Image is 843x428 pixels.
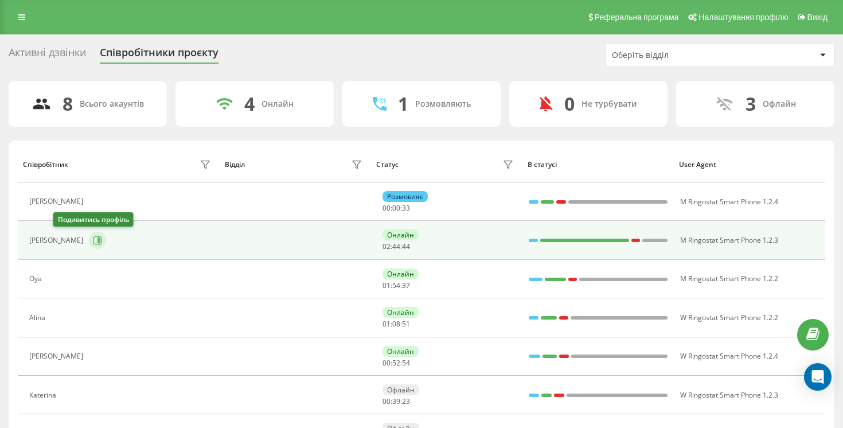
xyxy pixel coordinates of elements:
span: 51 [402,319,410,329]
div: Подивитись профіль [53,212,134,227]
span: 00 [383,358,391,368]
div: : : [383,204,410,212]
div: 8 [63,93,73,115]
div: Статус [376,161,399,169]
div: Oya [29,275,45,283]
span: 54 [402,358,410,368]
span: 01 [383,319,391,329]
span: M Ringostat Smart Phone 1.2.2 [680,274,778,283]
span: 33 [402,203,410,213]
div: Співробітники проєкту [100,46,218,64]
span: W Ringostat Smart Phone 1.2.3 [680,390,778,400]
div: : : [383,320,410,328]
div: 3 [746,93,756,115]
div: Офлайн [383,384,419,395]
span: Вихід [807,13,828,22]
span: 23 [402,396,410,406]
div: Відділ [225,161,245,169]
div: [PERSON_NAME] [29,236,86,244]
span: 00 [392,203,400,213]
div: : : [383,243,410,251]
div: User Agent [679,161,819,169]
span: 00 [383,396,391,406]
div: Розмовляє [383,191,428,202]
span: W Ringostat Smart Phone 1.2.2 [680,313,778,322]
div: Open Intercom Messenger [804,363,832,391]
span: M Ringostat Smart Phone 1.2.3 [680,235,778,245]
span: M Ringostat Smart Phone 1.2.4 [680,197,778,207]
span: 44 [392,242,400,251]
div: Всього акаунтів [80,99,144,109]
div: Alina [29,314,48,322]
span: 52 [392,358,400,368]
span: W Ringostat Smart Phone 1.2.4 [680,351,778,361]
div: : : [383,398,410,406]
span: Реферальна програма [595,13,679,22]
span: 44 [402,242,410,251]
span: Налаштування профілю [698,13,788,22]
span: 54 [392,281,400,290]
div: Розмовляють [415,99,471,109]
div: : : [383,282,410,290]
div: Онлайн [383,307,419,318]
div: В статусі [528,161,668,169]
span: 37 [402,281,410,290]
div: Онлайн [262,99,294,109]
div: Оберіть відділ [612,50,749,60]
div: Katerina [29,391,59,399]
span: 02 [383,242,391,251]
div: Активні дзвінки [9,46,86,64]
span: 00 [383,203,391,213]
span: 39 [392,396,400,406]
div: Офлайн [763,99,796,109]
div: Онлайн [383,346,419,357]
div: Співробітник [23,161,68,169]
div: 4 [244,93,255,115]
span: 08 [392,319,400,329]
div: 1 [398,93,408,115]
div: [PERSON_NAME] [29,197,86,205]
div: Онлайн [383,229,419,240]
div: Онлайн [383,269,419,279]
div: 0 [564,93,575,115]
div: : : [383,359,410,367]
div: Не турбувати [581,99,637,109]
span: 01 [383,281,391,290]
div: [PERSON_NAME] [29,352,86,360]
